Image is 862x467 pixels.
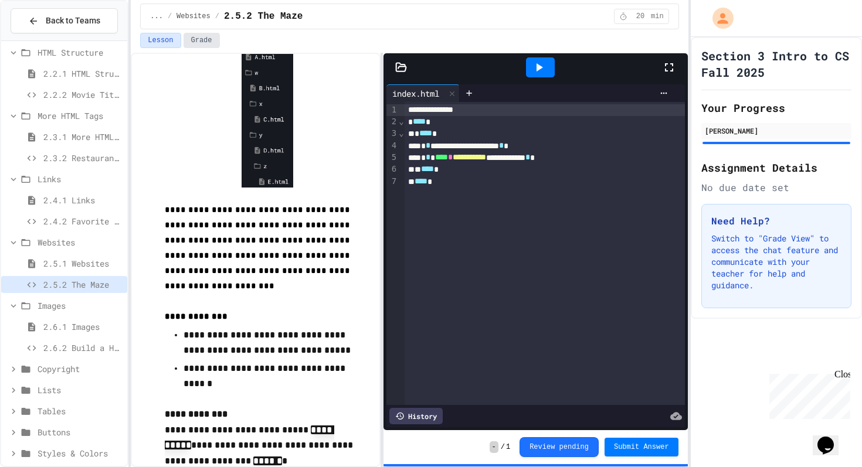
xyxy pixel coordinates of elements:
span: / [215,12,219,21]
button: Submit Answer [605,438,678,456]
span: min [651,12,664,21]
div: My Account [700,5,737,32]
h2: Assignment Details [701,159,851,176]
span: Websites [38,236,123,248]
span: 2.4.2 Favorite Links [43,215,123,227]
iframe: chat widget [813,420,850,455]
span: HTML Structure [38,46,123,59]
span: Lists [38,384,123,396]
div: 7 [386,176,398,188]
div: History [389,408,443,424]
span: / [168,12,172,21]
div: No due date set [701,180,851,195]
span: / [501,442,505,452]
span: 2.3.1 More HTML Tags [43,131,123,143]
span: 2.5.2 The Maze [224,9,303,23]
span: Styles & Colors [38,447,123,459]
span: Submit Answer [614,442,669,452]
div: 1 [386,104,398,116]
span: Tables [38,405,123,417]
button: Review pending [520,437,599,457]
span: More HTML Tags [38,110,123,122]
span: 20 [631,12,650,21]
span: Images [38,299,123,312]
span: Links [38,173,123,185]
div: 2 [386,116,398,128]
span: 2.5.2 The Maze [43,278,123,291]
div: 5 [386,152,398,163]
h2: Your Progress [701,100,851,116]
button: Grade [184,33,220,48]
span: 2.4.1 Links [43,194,123,206]
p: Switch to "Grade View" to access the chat feature and communicate with your teacher for help and ... [711,233,841,291]
span: Fold line [398,128,404,138]
span: ... [150,12,163,21]
div: index.html [386,84,460,102]
button: Lesson [140,33,181,48]
span: - [490,441,498,453]
span: 2.2.1 HTML Structure [43,67,123,80]
div: [PERSON_NAME] [705,125,848,136]
span: 2.2.2 Movie Title [43,88,123,101]
span: Websites [177,12,211,21]
span: 2.6.2 Build a Homepage [43,342,123,354]
div: index.html [386,87,445,100]
div: 3 [386,128,398,139]
span: 2.6.1 Images [43,321,123,333]
div: 6 [386,163,398,175]
h3: Need Help? [711,214,841,228]
span: Buttons [38,426,123,438]
div: Chat with us now!Close [5,5,81,74]
h1: Section 3 Intro to CS Fall 2025 [701,47,851,80]
span: Back to Teams [46,15,100,27]
span: 2.3.2 Restaurant Menu [43,152,123,164]
span: Fold line [398,117,404,126]
button: Back to Teams [11,8,118,33]
span: 2.5.1 Websites [43,257,123,270]
iframe: chat widget [765,369,850,419]
span: Copyright [38,363,123,375]
span: 1 [506,442,510,452]
div: 4 [386,140,398,152]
